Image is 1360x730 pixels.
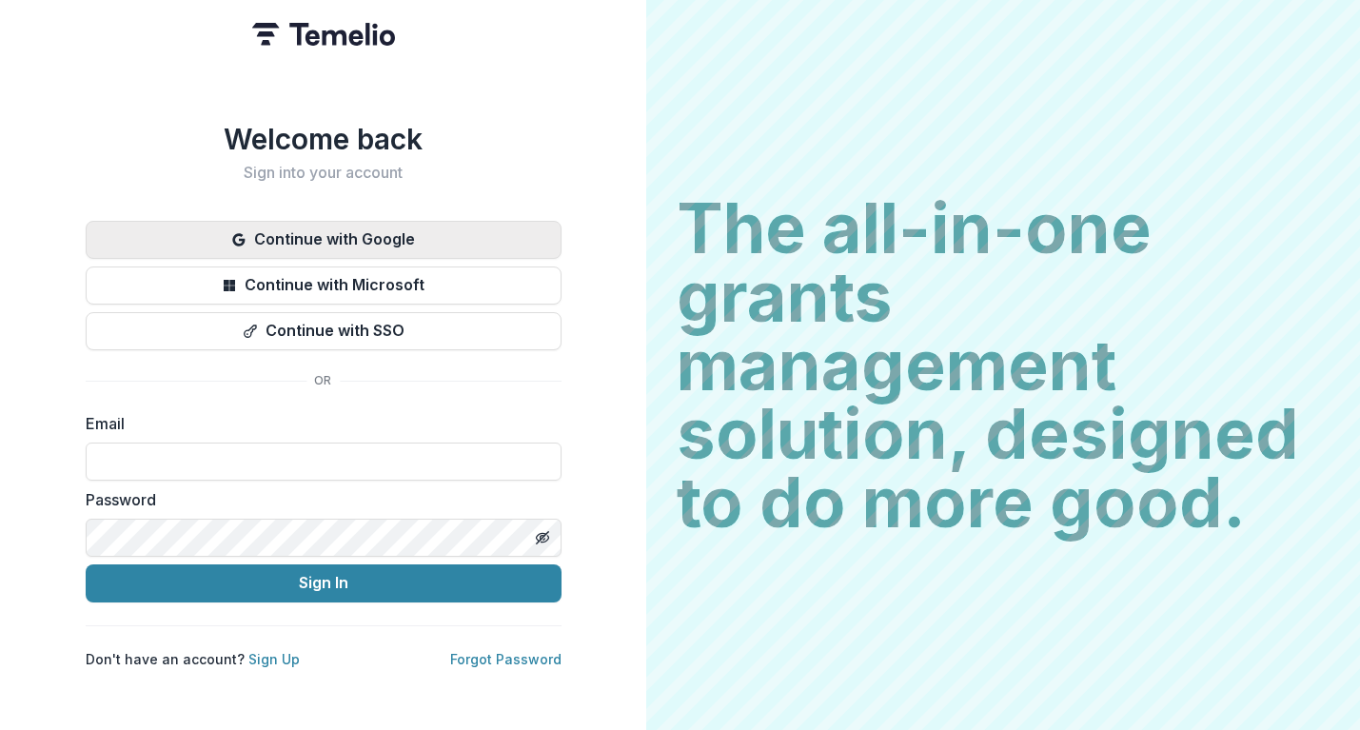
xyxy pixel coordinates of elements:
h1: Welcome back [86,122,562,156]
button: Sign In [86,564,562,602]
a: Forgot Password [450,651,562,667]
button: Continue with Microsoft [86,266,562,305]
label: Password [86,488,550,511]
p: Don't have an account? [86,649,300,669]
img: Temelio [252,23,395,46]
button: Toggle password visibility [527,523,558,553]
button: Continue with SSO [86,312,562,350]
label: Email [86,412,550,435]
button: Continue with Google [86,221,562,259]
a: Sign Up [248,651,300,667]
h2: Sign into your account [86,164,562,182]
